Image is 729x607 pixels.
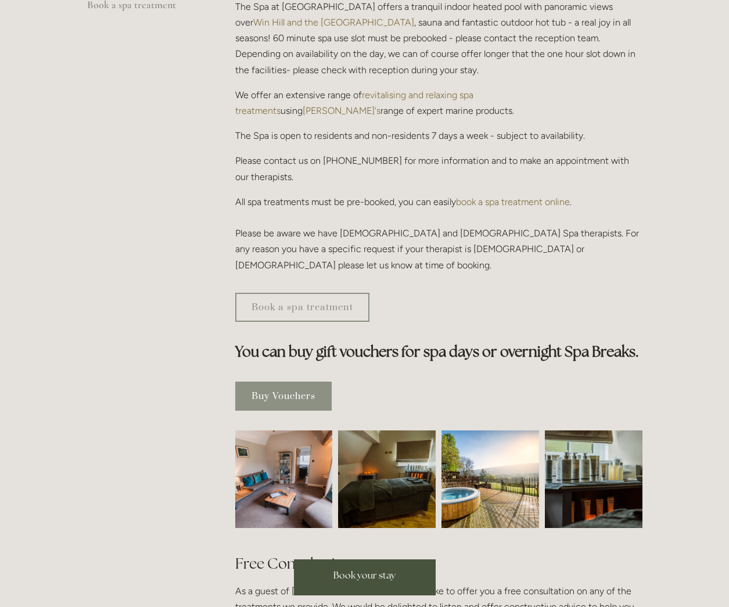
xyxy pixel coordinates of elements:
[253,17,414,28] a: Win Hill and the [GEOGRAPHIC_DATA]
[235,382,332,411] a: Buy Vouchers
[333,569,396,581] span: Book your stay
[235,194,642,273] p: All spa treatments must be pre-booked, you can easily . Please be aware we have [DEMOGRAPHIC_DATA...
[235,153,642,184] p: Please contact us on [PHONE_NUMBER] for more information and to make an appointment with our ther...
[235,293,369,322] a: Book a spa treatment
[314,430,460,528] img: Spa room, Losehill House Hotel and Spa
[235,342,639,361] strong: You can buy gift vouchers for spa days or overnight Spa Breaks.
[441,430,539,528] img: Outdoor jacuzzi with a view of the Peak District, Losehill House Hotel and Spa
[235,554,642,574] h2: Free Consultation
[211,430,357,528] img: Waiting room, spa room, Losehill House Hotel and Spa
[520,430,667,528] img: Body creams in the spa room, Losehill House Hotel and Spa
[235,128,642,143] p: The Spa is open to residents and non-residents 7 days a week - subject to availability.
[294,559,436,595] a: Book your stay
[235,87,642,118] p: We offer an extensive range of using range of expert marine products.
[303,105,380,116] a: [PERSON_NAME]'s
[456,196,570,207] a: book a spa treatment online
